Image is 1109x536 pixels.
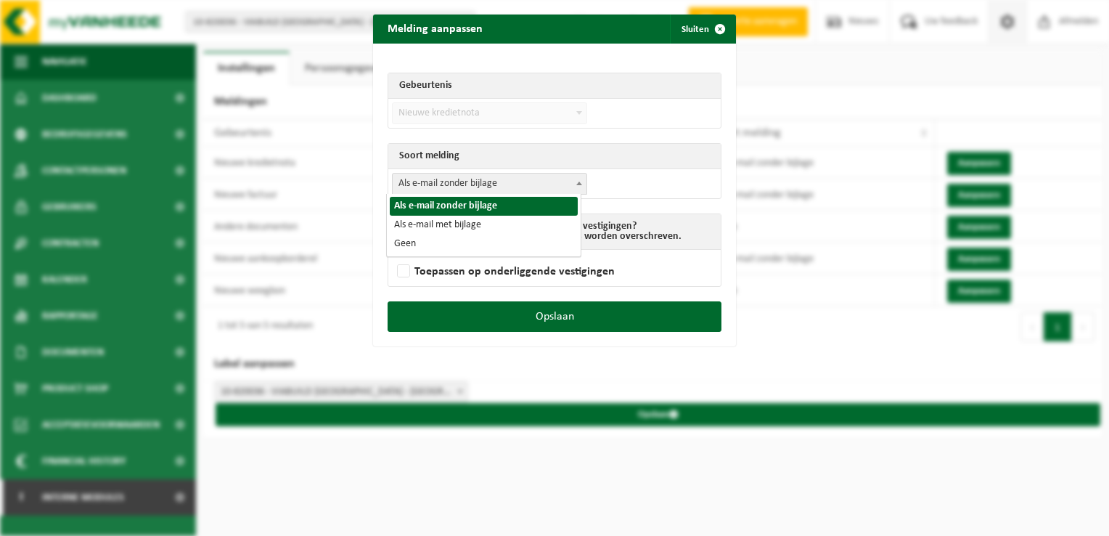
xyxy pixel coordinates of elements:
span: Als e-mail zonder bijlage [392,173,587,195]
li: Als e-mail met bijlage [390,216,578,235]
li: Als e-mail zonder bijlage [390,197,578,216]
span: Als e-mail zonder bijlage [393,174,586,194]
th: Gebeurtenis [388,73,721,99]
span: Nieuwe kredietnota [393,103,586,123]
th: Soort melding [388,144,721,169]
button: Opslaan [388,301,721,332]
span: Nieuwe kredietnota [392,102,587,124]
li: Geen [390,235,578,253]
h2: Melding aanpassen [373,15,497,42]
label: Toepassen op onderliggende vestigingen [394,261,615,283]
button: Sluiten [670,15,734,44]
